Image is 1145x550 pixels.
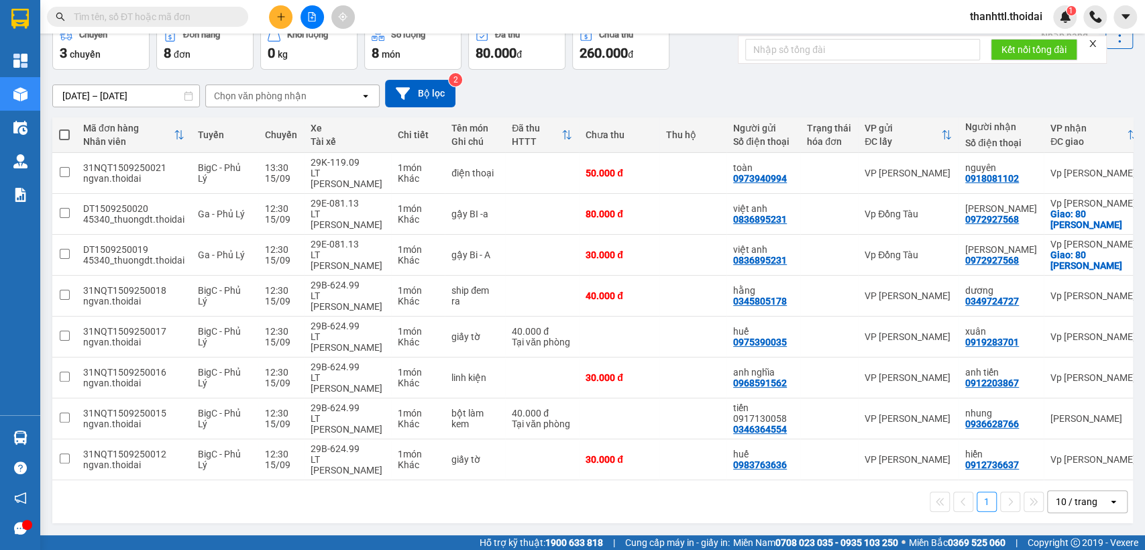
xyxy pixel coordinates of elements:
[70,49,101,60] span: chuyến
[516,49,522,60] span: đ
[83,173,184,184] div: ngvan.thoidai
[265,378,297,388] div: 15/09
[265,326,297,337] div: 12:30
[733,214,787,225] div: 0836895231
[372,45,379,61] span: 8
[965,449,1037,459] div: hiển
[733,378,787,388] div: 0968591562
[733,367,794,378] div: anh nghĩa
[451,168,498,178] div: điện thoại
[14,461,27,474] span: question-circle
[451,123,498,133] div: Tên món
[965,121,1037,132] div: Người nhận
[1059,11,1071,23] img: icon-new-feature
[382,49,400,60] span: món
[311,321,384,331] div: 29B-624.99
[198,367,241,388] span: BigC - Phủ Lý
[307,12,317,21] span: file-add
[733,173,787,184] div: 0973940994
[965,214,1019,225] div: 0972927568
[1044,117,1144,153] th: Toggle SortBy
[865,372,952,383] div: VP [PERSON_NAME]
[398,285,438,296] div: 1 món
[311,280,384,290] div: 29B-624.99
[360,91,371,101] svg: open
[1050,136,1127,147] div: ĐC giao
[83,337,184,347] div: ngvan.thoidai
[965,459,1019,470] div: 0912736637
[265,449,297,459] div: 12:30
[599,30,633,40] div: Chưa thu
[865,209,952,219] div: Vp Đồng Tàu
[276,12,286,21] span: plus
[965,408,1037,419] div: nhung
[364,21,461,70] button: Số lượng8món
[76,117,191,153] th: Toggle SortBy
[1050,290,1138,301] div: Vp [PERSON_NAME]
[214,89,307,103] div: Chọn văn phòng nhận
[451,250,498,260] div: gậy Bi - A
[865,123,941,133] div: VP gửi
[52,21,150,70] button: Chuyến3chuyến
[198,408,241,429] span: BigC - Phủ Lý
[948,537,1005,548] strong: 0369 525 060
[733,535,898,550] span: Miền Nam
[1050,331,1138,342] div: Vp [PERSON_NAME]
[198,209,245,219] span: Ga - Phủ Lý
[53,85,199,107] input: Select a date range.
[733,459,787,470] div: 0983763636
[83,123,174,133] div: Mã đơn hàng
[1016,535,1018,550] span: |
[278,49,288,60] span: kg
[666,129,720,140] div: Thu hộ
[398,449,438,459] div: 1 món
[1050,168,1138,178] div: Vp [PERSON_NAME]
[311,209,384,230] div: LT [PERSON_NAME]
[586,454,653,465] div: 30.000 đ
[1050,209,1138,230] div: Giao: 80 Nguyễn Văn Trỗi
[733,449,794,459] div: huế
[965,337,1019,347] div: 0919283701
[965,326,1037,337] div: xuân
[965,244,1037,255] div: bùi thị mỹ lệ
[733,136,794,147] div: Số điện thoại
[480,535,603,550] span: Hỗ trợ kỹ thuật:
[902,540,906,545] span: ⚪️
[468,21,565,70] button: Đã thu80.000đ
[265,459,297,470] div: 15/09
[311,443,384,454] div: 29B-624.99
[865,331,952,342] div: VP [PERSON_NAME]
[311,331,384,353] div: LT [PERSON_NAME]
[1056,495,1097,508] div: 10 / trang
[1108,496,1119,507] svg: open
[965,296,1019,307] div: 0349724727
[398,255,438,266] div: Khác
[398,244,438,255] div: 1 món
[733,326,794,337] div: huế
[586,372,653,383] div: 30.000 đ
[807,136,851,147] div: hóa đơn
[398,326,438,337] div: 1 món
[398,378,438,388] div: Khác
[311,168,384,189] div: LT [PERSON_NAME]
[311,123,384,133] div: Xe
[311,362,384,372] div: 29B-624.99
[733,203,794,214] div: việt anh
[858,117,959,153] th: Toggle SortBy
[265,129,297,140] div: Chuyến
[1113,5,1137,29] button: caret-down
[451,136,498,147] div: Ghi chú
[1071,538,1080,547] span: copyright
[865,250,952,260] div: Vp Đồng Tàu
[391,30,425,40] div: Số lượng
[628,49,633,60] span: đ
[83,203,184,214] div: DT1509250020
[398,337,438,347] div: Khác
[451,331,498,342] div: giấy tờ
[1050,123,1127,133] div: VP nhận
[198,285,241,307] span: BigC - Phủ Lý
[83,449,184,459] div: 31NQT1509250012
[83,285,184,296] div: 31NQT1509250018
[977,492,997,512] button: 1
[586,250,653,260] div: 30.000 đ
